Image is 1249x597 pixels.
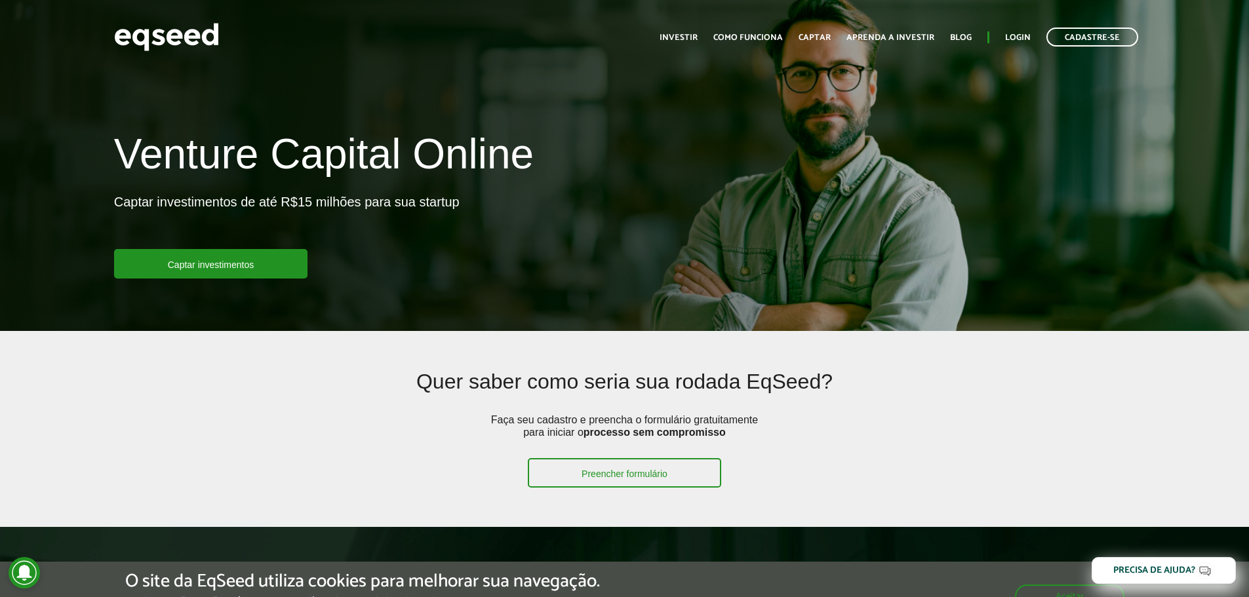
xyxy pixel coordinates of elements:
[114,20,219,54] img: EqSeed
[125,571,600,592] h5: O site da EqSeed utiliza cookies para melhorar sua navegação.
[584,427,726,438] strong: processo sem compromisso
[950,33,972,42] a: Blog
[528,458,721,488] a: Preencher formulário
[799,33,831,42] a: Captar
[1005,33,1031,42] a: Login
[486,414,762,458] p: Faça seu cadastro e preencha o formulário gratuitamente para iniciar o
[660,33,698,42] a: Investir
[1046,28,1138,47] a: Cadastre-se
[846,33,934,42] a: Aprenda a investir
[114,131,534,183] h1: Venture Capital Online
[114,249,308,279] a: Captar investimentos
[218,370,1031,413] h2: Quer saber como seria sua rodada EqSeed?
[114,194,460,249] p: Captar investimentos de até R$15 milhões para sua startup
[713,33,783,42] a: Como funciona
